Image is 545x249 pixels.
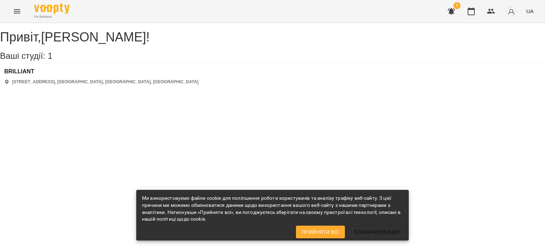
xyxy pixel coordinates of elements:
[506,6,516,16] img: avatar_s.png
[523,5,536,18] button: UA
[453,2,461,9] span: 5
[34,4,70,14] img: Voopty Logo
[12,79,198,85] p: [STREET_ADDRESS], [GEOGRAPHIC_DATA], [GEOGRAPHIC_DATA], [GEOGRAPHIC_DATA]
[34,15,70,19] span: For Business
[9,3,26,20] button: Menu
[4,68,198,75] a: BRILLIANT
[526,7,534,15] span: UA
[48,51,52,61] span: 1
